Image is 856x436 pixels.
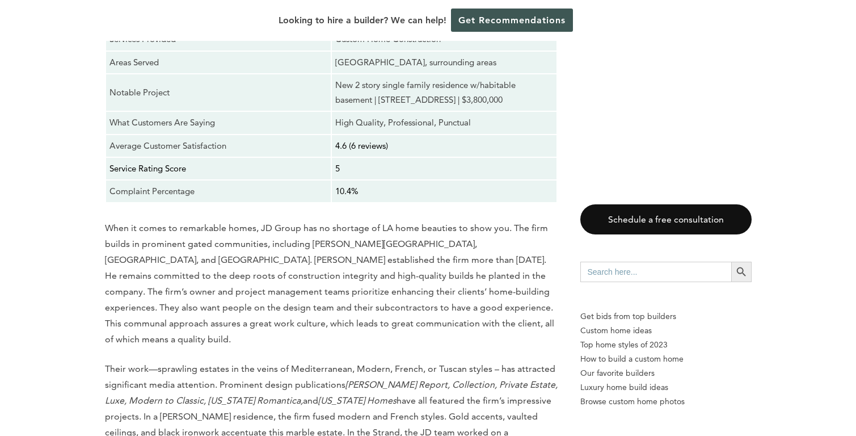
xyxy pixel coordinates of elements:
[109,115,327,130] p: What Customers Are Saying
[109,161,327,176] p: Service Rating Score
[335,184,553,199] p: 10.4%
[109,184,327,199] p: Complaint Percentage
[335,115,553,130] p: High Quality, Professional, Punctual
[335,161,553,176] p: 5
[638,354,842,422] iframe: Drift Widget Chat Controller
[318,395,397,406] em: [US_STATE] Homes
[335,55,553,70] p: [GEOGRAPHIC_DATA], surrounding areas
[105,220,558,347] p: When it comes to remarkable homes, JD Group has no shortage of LA home beauties to show you. The ...
[580,309,752,324] p: Get bids from top builders
[451,9,573,32] a: Get Recommendations
[109,55,327,70] p: Areas Served
[580,338,752,352] a: Top home styles of 2023
[335,139,553,153] p: 4.6 (6 reviews)
[580,204,752,234] a: Schedule a free consultation
[580,262,731,282] input: Search here...
[580,352,752,366] a: How to build a custom home
[580,366,752,380] a: Our favorite builders
[109,139,327,153] p: Average Customer Satisfaction
[580,380,752,395] a: Luxury home build ideas
[580,324,752,338] a: Custom home ideas
[335,78,553,108] p: New 2 story single family residence w/habitable basement | [STREET_ADDRESS] | $3,800,000
[580,395,752,409] a: Browse custom home photos
[109,85,327,100] p: Notable Project
[735,266,748,278] svg: Search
